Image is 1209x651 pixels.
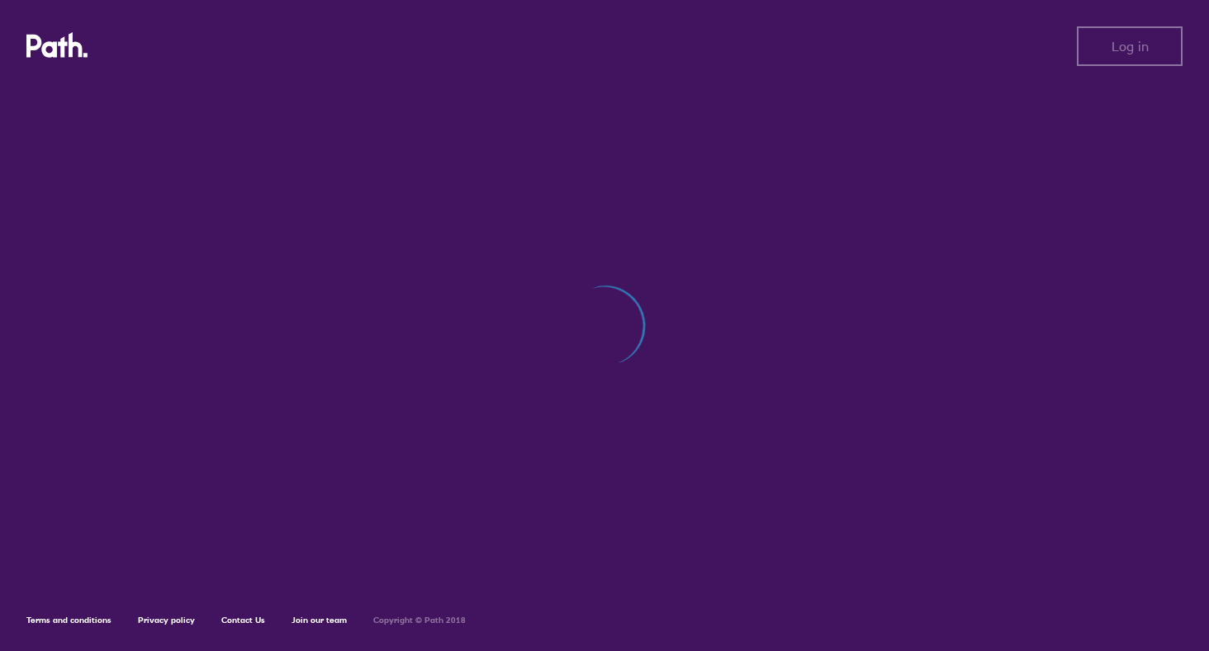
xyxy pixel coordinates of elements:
[26,615,111,625] a: Terms and conditions
[138,615,195,625] a: Privacy policy
[373,616,466,625] h6: Copyright © Path 2018
[1077,26,1183,66] button: Log in
[292,615,347,625] a: Join our team
[1112,39,1149,54] span: Log in
[221,615,265,625] a: Contact Us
